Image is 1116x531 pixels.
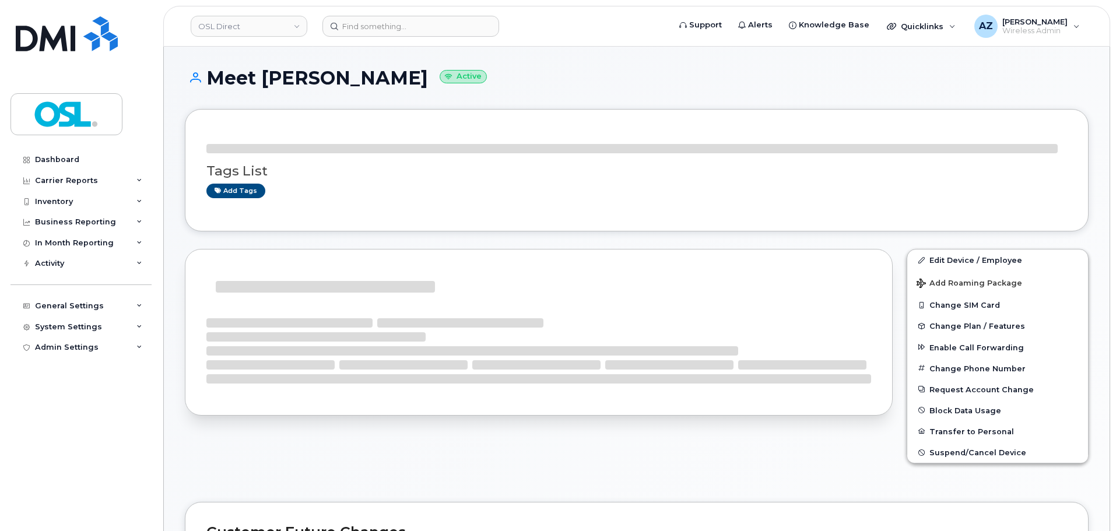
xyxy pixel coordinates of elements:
[907,315,1088,336] button: Change Plan / Features
[917,279,1022,290] span: Add Roaming Package
[206,184,265,198] a: Add tags
[907,400,1088,421] button: Block Data Usage
[907,294,1088,315] button: Change SIM Card
[929,448,1026,457] span: Suspend/Cancel Device
[907,379,1088,400] button: Request Account Change
[929,343,1024,351] span: Enable Call Forwarding
[907,442,1088,463] button: Suspend/Cancel Device
[206,164,1067,178] h3: Tags List
[907,337,1088,358] button: Enable Call Forwarding
[440,70,487,83] small: Active
[185,68,1089,88] h1: Meet [PERSON_NAME]
[907,421,1088,442] button: Transfer to Personal
[907,270,1088,294] button: Add Roaming Package
[929,322,1025,330] span: Change Plan / Features
[907,249,1088,270] a: Edit Device / Employee
[907,358,1088,379] button: Change Phone Number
